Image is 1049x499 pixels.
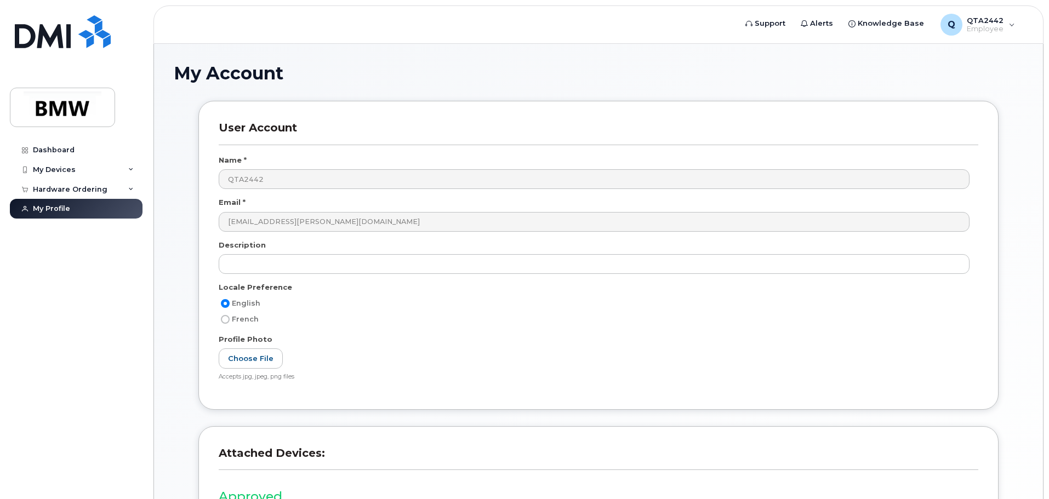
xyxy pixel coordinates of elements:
div: Accepts jpg, jpeg, png files [219,373,970,381]
label: Choose File [219,348,283,369]
label: Locale Preference [219,282,292,292]
span: English [232,299,260,307]
span: French [232,315,259,323]
label: Email * [219,197,246,208]
label: Profile Photo [219,334,272,345]
input: French [221,315,230,324]
label: Description [219,240,266,250]
h1: My Account [174,64,1023,83]
input: English [221,299,230,308]
h3: User Account [219,121,978,145]
h3: Attached Devices: [219,446,978,470]
label: Name * [219,155,247,165]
